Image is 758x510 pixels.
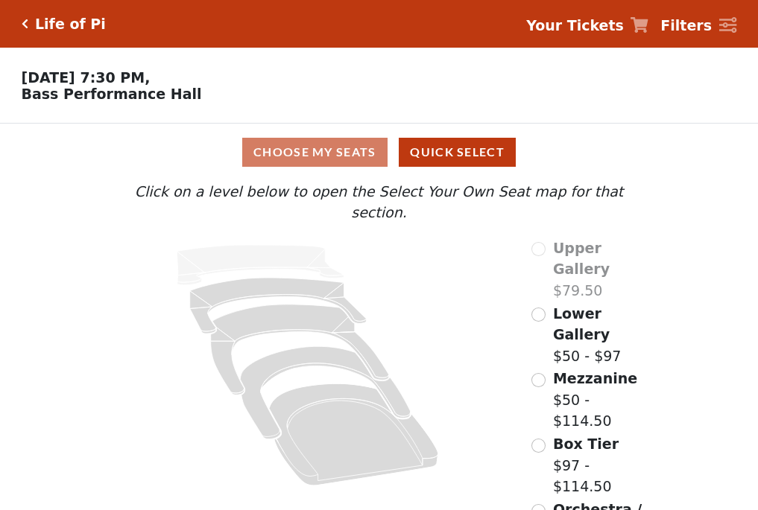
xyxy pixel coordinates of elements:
[105,181,652,223] p: Click on a level below to open the Select Your Own Seat map for that section.
[553,240,610,278] span: Upper Gallery
[177,245,344,285] path: Upper Gallery - Seats Available: 0
[270,383,439,485] path: Orchestra / Parterre Circle - Seats Available: 52
[553,436,619,452] span: Box Tier
[190,278,367,334] path: Lower Gallery - Seats Available: 165
[35,16,106,33] h5: Life of Pi
[526,15,648,36] a: Your Tickets
[399,138,516,167] button: Quick Select
[553,305,610,343] span: Lower Gallery
[22,19,28,29] a: Click here to go back to filters
[553,433,653,497] label: $97 - $114.50
[553,370,637,386] span: Mezzanine
[553,303,653,367] label: $50 - $97
[526,17,624,34] strong: Your Tickets
[553,368,653,432] label: $50 - $114.50
[660,17,712,34] strong: Filters
[553,238,653,302] label: $79.50
[660,15,736,36] a: Filters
